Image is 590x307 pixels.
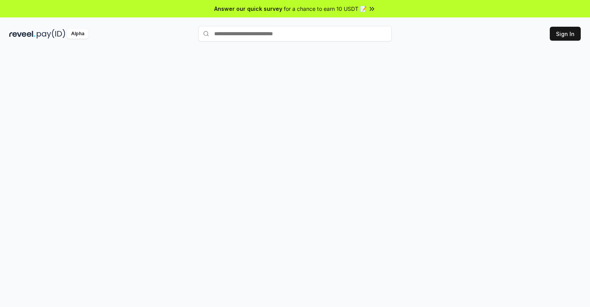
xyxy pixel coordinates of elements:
[9,29,35,39] img: reveel_dark
[550,27,581,41] button: Sign In
[67,29,89,39] div: Alpha
[284,5,367,13] span: for a chance to earn 10 USDT 📝
[37,29,65,39] img: pay_id
[214,5,282,13] span: Answer our quick survey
